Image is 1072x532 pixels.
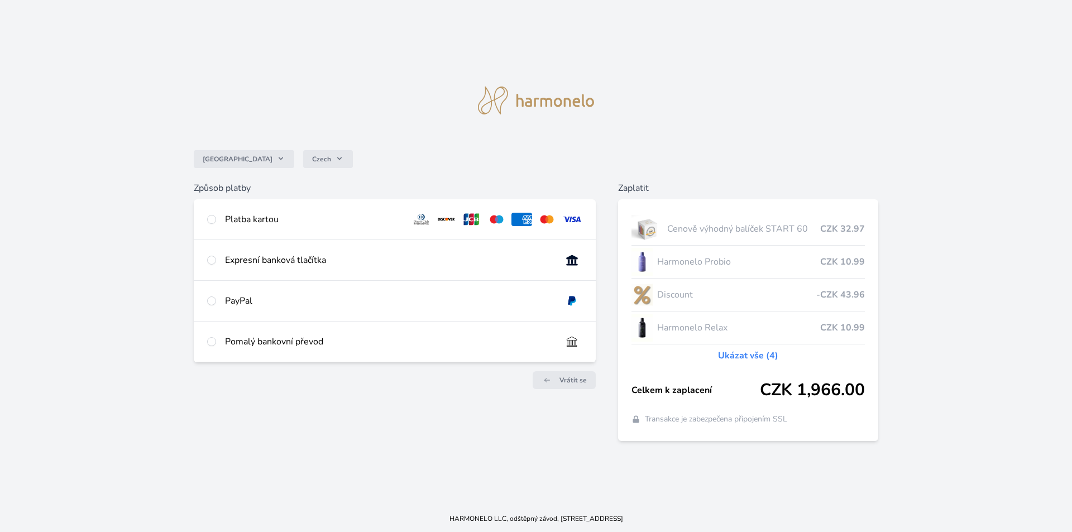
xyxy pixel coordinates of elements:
img: logo.svg [478,87,594,114]
span: CZK 10.99 [820,255,865,269]
span: Cenově výhodný balíček START 60 [667,222,820,236]
div: PayPal [225,294,553,308]
img: bankTransfer_IBAN.svg [562,335,582,348]
h6: Zaplatit [618,181,879,195]
span: Czech [312,155,331,164]
img: visa.svg [562,213,582,226]
img: discount-lo.png [631,281,653,309]
span: -CZK 43.96 [816,288,865,301]
img: onlineBanking_CZ.svg [562,253,582,267]
span: Discount [657,288,817,301]
span: [GEOGRAPHIC_DATA] [203,155,272,164]
img: CLEAN_PROBIO_se_stinem_x-lo.jpg [631,248,653,276]
span: Harmonelo Probio [657,255,821,269]
span: Transakce je zabezpečena připojením SSL [645,414,787,425]
div: Platba kartou [225,213,403,226]
span: CZK 1,966.00 [760,380,865,400]
div: Pomalý bankovní převod [225,335,553,348]
img: discover.svg [436,213,457,226]
button: Czech [303,150,353,168]
span: Vrátit se [559,376,587,385]
h6: Způsob platby [194,181,596,195]
span: Harmonelo Relax [657,321,821,334]
img: CLEAN_RELAX_se_stinem_x-lo.jpg [631,314,653,342]
span: CZK 32.97 [820,222,865,236]
button: [GEOGRAPHIC_DATA] [194,150,294,168]
img: maestro.svg [486,213,507,226]
img: paypal.svg [562,294,582,308]
a: Ukázat vše (4) [718,349,778,362]
span: Celkem k zaplacení [631,384,760,397]
img: diners.svg [411,213,432,226]
img: jcb.svg [461,213,482,226]
a: Vrátit se [533,371,596,389]
span: CZK 10.99 [820,321,865,334]
img: start.jpg [631,215,663,243]
div: Expresní banková tlačítka [225,253,553,267]
img: amex.svg [511,213,532,226]
img: mc.svg [537,213,557,226]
